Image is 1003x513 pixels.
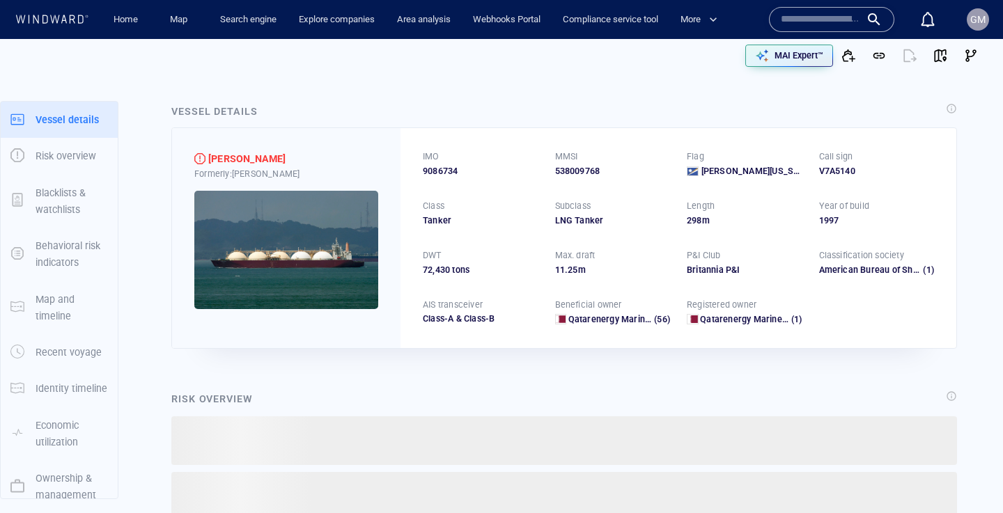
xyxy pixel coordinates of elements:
[555,214,671,227] div: LNG Tanker
[1,175,118,228] button: Blacklists & watchlists
[1,281,118,335] button: Map and timeline
[675,8,729,32] button: More
[1,102,118,138] button: Vessel details
[555,249,596,262] p: Max. draft
[687,200,715,212] p: Length
[555,165,671,177] div: 538009768
[36,417,108,451] p: Economic utilization
[1,228,118,281] button: Behavioral risk indicators
[171,390,253,407] div: Risk overview
[1,138,118,174] button: Risk overview
[171,416,957,465] span: ‌
[423,165,458,177] span: 9086734
[293,8,380,32] a: Explore companies
[423,299,483,311] p: AIS transceiver
[919,11,936,28] div: Notification center
[1,407,118,461] button: Economic utilization
[565,265,568,275] span: .
[578,265,586,275] span: m
[467,8,546,32] a: Webhooks Portal
[391,8,456,32] a: Area analysis
[423,200,444,212] p: Class
[208,150,286,167] span: AL RAYYAN
[568,265,577,275] span: 25
[970,14,986,25] span: GM
[819,200,870,212] p: Year of build
[555,265,565,275] span: 11
[194,191,378,309] img: 5905c34d5ffb324c50657a84_0
[687,299,756,311] p: Registered owner
[925,40,956,71] button: View on map
[701,165,802,177] span: [PERSON_NAME][US_STATE]
[819,264,922,276] div: American Bureau of Shipping
[215,8,282,32] a: Search engine
[555,200,591,212] p: Subclass
[423,249,442,262] p: DWT
[1,112,118,125] a: Vessel details
[36,184,108,219] p: Blacklists & watchlists
[1,370,118,407] button: Identity timeline
[864,40,894,71] button: Get link
[159,8,203,32] button: Map
[921,264,934,276] span: (1)
[36,380,107,397] p: Identity timeline
[194,153,205,164] div: High risk
[700,313,802,326] a: Qatarenergy Marine (3) Llc (1)
[164,8,198,32] a: Map
[687,215,702,226] span: 298
[194,168,378,180] div: Formerly: [PERSON_NAME]
[1,300,118,313] a: Map and timeline
[775,49,823,62] p: MAI Expert™
[652,313,670,326] span: (56)
[568,313,670,326] a: Qatarenergy Marine (4) Llc (56)
[568,314,678,324] span: Qatarenergy Marine (4) Llc
[1,381,118,395] a: Identity timeline
[36,148,96,164] p: Risk overview
[702,215,710,226] span: m
[1,480,118,493] a: Ownership & management
[745,45,833,67] button: MAI Expert™
[819,214,935,227] div: 1997
[819,264,935,276] div: American Bureau of Shipping
[1,426,118,439] a: Economic utilization
[819,150,853,163] p: Call sign
[456,313,462,324] span: &
[557,8,664,32] a: Compliance service tool
[453,313,495,324] span: Class-B
[555,150,578,163] p: MMSI
[103,8,148,32] button: Home
[171,103,258,120] div: Vessel details
[1,194,118,207] a: Blacklists & watchlists
[819,165,935,177] div: V7A5140
[700,314,809,324] span: Qatarenergy Marine (3) Llc
[208,150,286,167] div: [PERSON_NAME]
[833,40,864,71] button: Add to vessel list
[1,334,118,370] button: Recent voyage
[36,470,108,504] p: Ownership & management
[687,264,802,276] div: Britannia P&I
[956,40,986,71] button: Visual Link Analysis
[36,111,99,128] p: Vessel details
[555,299,622,311] p: Beneficial owner
[1,345,118,358] a: Recent voyage
[964,6,992,33] button: GM
[687,150,704,163] p: Flag
[687,249,721,262] p: P&I Club
[789,313,802,326] span: (1)
[423,214,538,227] div: Tanker
[423,313,453,324] span: Class-A
[819,249,904,262] p: Classification society
[36,291,108,325] p: Map and timeline
[36,344,102,361] p: Recent voyage
[423,150,440,163] p: IMO
[36,237,108,271] p: Behavioral risk indicators
[423,264,538,276] div: 72,430 tons
[681,12,717,28] span: More
[1,247,118,260] a: Behavioral risk indicators
[108,8,143,32] a: Home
